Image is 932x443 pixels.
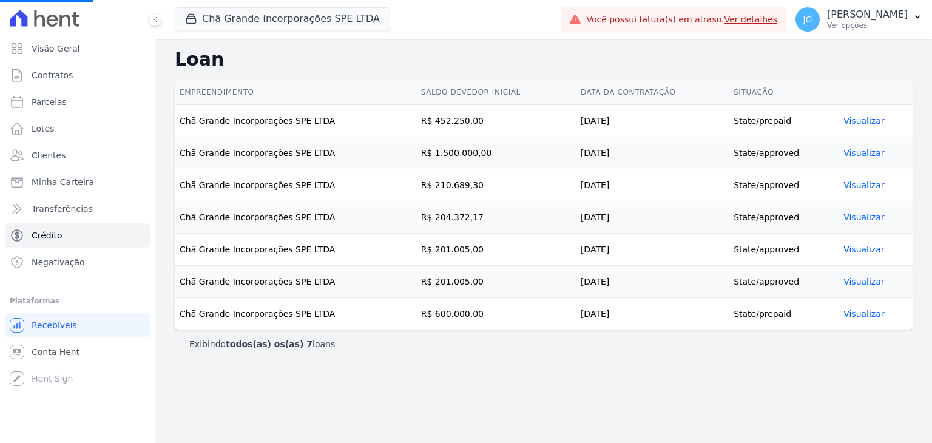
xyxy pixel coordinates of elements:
[786,2,932,36] button: JG [PERSON_NAME] Ver opções
[175,266,416,298] td: Chã Grande Incorporações SPE LTDA
[827,21,908,30] p: Ver opções
[416,169,576,201] td: R$ 210.689,30
[32,346,79,358] span: Conta Hent
[729,80,839,105] th: Situação
[5,63,150,87] a: Contratos
[729,201,839,234] td: State/approved
[32,123,55,135] span: Lotes
[843,277,884,286] a: Visualizar
[175,80,416,105] th: Empreendimento
[416,201,576,234] td: R$ 204.372,17
[175,49,913,70] h2: Loan
[175,105,416,137] td: Chã Grande Incorporações SPE LTDA
[729,298,839,330] td: State/prepaid
[843,309,884,319] a: Visualizar
[724,15,778,24] a: Ver detalhes
[416,80,576,105] th: Saldo devedor inicial
[576,234,729,266] td: [DATE]
[843,245,884,254] a: Visualizar
[32,256,85,268] span: Negativação
[843,148,884,158] a: Visualizar
[416,137,576,169] td: R$ 1.500.000,00
[175,137,416,169] td: Chã Grande Incorporações SPE LTDA
[32,42,80,55] span: Visão Geral
[576,105,729,137] td: [DATE]
[416,105,576,137] td: R$ 452.250,00
[576,266,729,298] td: [DATE]
[5,36,150,61] a: Visão Geral
[175,7,390,30] button: Chã Grande Incorporações SPE LTDA
[576,80,729,105] th: Data da contratação
[416,234,576,266] td: R$ 201.005,00
[586,13,777,26] span: Você possui fatura(s) em atraso.
[843,212,884,222] a: Visualizar
[576,201,729,234] td: [DATE]
[32,69,73,81] span: Contratos
[175,169,416,201] td: Chã Grande Incorporações SPE LTDA
[729,137,839,169] td: State/approved
[729,169,839,201] td: State/approved
[576,298,729,330] td: [DATE]
[729,234,839,266] td: State/approved
[5,313,150,337] a: Recebíveis
[10,294,145,308] div: Plataformas
[32,229,62,242] span: Crédito
[32,176,94,188] span: Minha Carteira
[5,170,150,194] a: Minha Carteira
[226,339,312,349] b: todos(as) os(as) 7
[32,149,66,161] span: Clientes
[843,180,884,190] a: Visualizar
[576,137,729,169] td: [DATE]
[576,169,729,201] td: [DATE]
[175,201,416,234] td: Chã Grande Incorporações SPE LTDA
[175,234,416,266] td: Chã Grande Incorporações SPE LTDA
[5,90,150,114] a: Parcelas
[5,223,150,248] a: Crédito
[803,15,812,24] span: JG
[32,203,93,215] span: Transferências
[32,96,67,108] span: Parcelas
[5,197,150,221] a: Transferências
[5,143,150,167] a: Clientes
[729,266,839,298] td: State/approved
[843,116,884,126] a: Visualizar
[416,298,576,330] td: R$ 600.000,00
[189,338,335,350] p: Exibindo loans
[175,298,416,330] td: Chã Grande Incorporações SPE LTDA
[416,266,576,298] td: R$ 201.005,00
[729,105,839,137] td: State/prepaid
[5,117,150,141] a: Lotes
[5,340,150,364] a: Conta Hent
[32,319,77,331] span: Recebíveis
[827,8,908,21] p: [PERSON_NAME]
[5,250,150,274] a: Negativação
